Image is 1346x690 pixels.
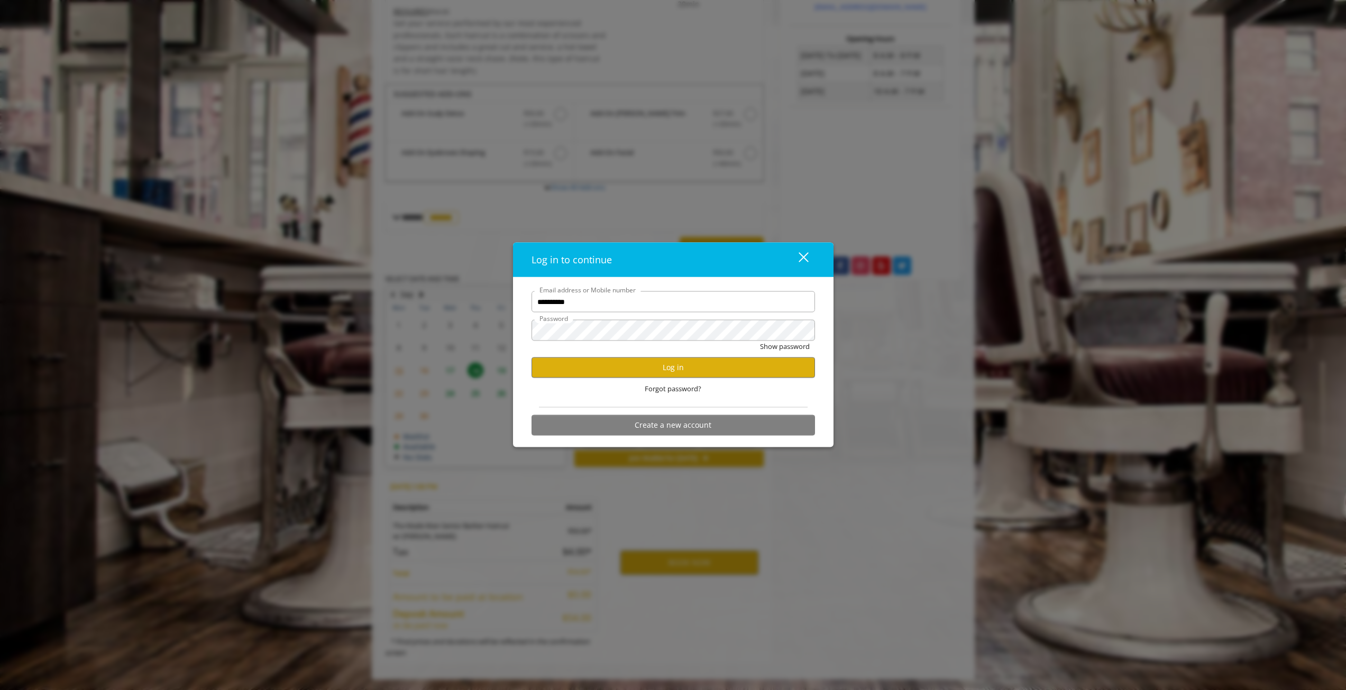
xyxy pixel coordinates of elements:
button: Create a new account [532,415,815,435]
span: Log in to continue [532,253,612,266]
label: Email address or Mobile number [534,285,641,295]
div: close dialog [786,252,808,268]
input: Email address or Mobile number [532,291,815,312]
span: Forgot password? [645,383,701,394]
button: Show password [760,341,810,352]
button: Log in [532,357,815,378]
input: Password [532,320,815,341]
label: Password [534,314,573,324]
button: close dialog [779,249,815,270]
